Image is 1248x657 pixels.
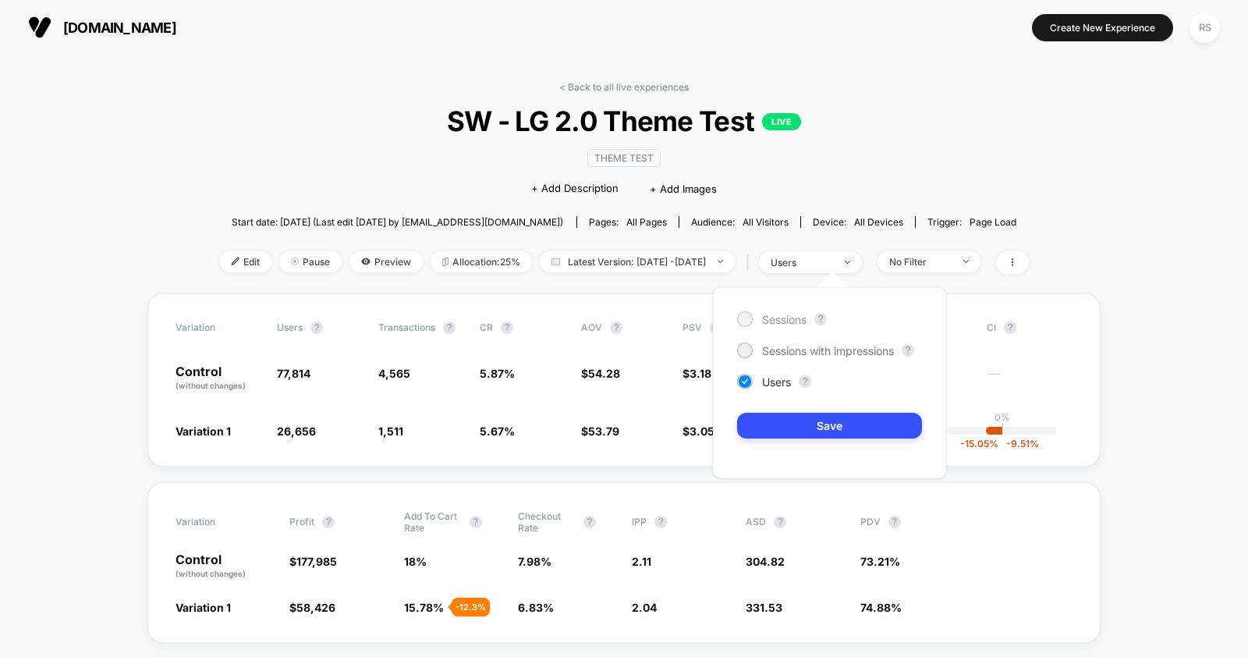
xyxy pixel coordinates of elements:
[175,569,246,578] span: (without changes)
[581,424,619,438] span: $
[540,251,735,272] span: Latest Version: [DATE] - [DATE]
[443,321,456,334] button: ?
[551,257,560,265] img: calendar
[581,321,602,333] span: AOV
[682,424,714,438] span: $
[277,424,316,438] span: 26,656
[1189,12,1220,43] div: RS
[480,321,493,333] span: CR
[175,424,231,438] span: Variation 1
[970,216,1016,228] span: Page Load
[220,251,271,272] span: Edit
[581,367,620,380] span: $
[277,367,310,380] span: 77,814
[589,216,667,228] div: Pages:
[888,516,901,528] button: ?
[771,257,833,268] div: users
[442,257,448,266] img: rebalance
[296,555,337,568] span: 177,985
[743,216,789,228] span: All Visitors
[289,555,337,568] span: $
[774,516,786,528] button: ?
[762,344,894,357] span: Sessions with impressions
[480,424,515,438] span: 5.67 %
[277,321,303,333] span: users
[737,413,922,439] button: Save
[845,261,850,264] img: end
[260,105,987,137] span: SW - LG 2.0 Theme Test
[378,367,410,380] span: 4,565
[762,313,807,326] span: Sessions
[902,344,914,357] button: ?
[889,256,952,268] div: No Filter
[452,598,490,616] div: - 12.3 %
[799,375,811,388] button: ?
[588,424,619,438] span: 53.79
[175,510,261,534] span: Variation
[583,516,596,528] button: ?
[746,555,785,568] span: 304.82
[682,321,702,333] span: PSV
[378,321,435,333] span: Transactions
[743,251,759,274] span: |
[349,251,423,272] span: Preview
[994,411,1010,423] p: 0%
[632,601,657,614] span: 2.04
[175,553,274,580] p: Control
[860,555,900,568] span: 73.21 %
[854,216,903,228] span: all devices
[588,367,620,380] span: 54.28
[279,251,342,272] span: Pause
[690,367,711,380] span: 3.18
[404,510,462,534] span: Add To Cart Rate
[960,438,998,449] span: -15.05 %
[404,555,427,568] span: 18 %
[963,260,969,263] img: end
[800,216,915,228] span: Device:
[291,257,299,265] img: end
[232,216,563,228] span: Start date: [DATE] (Last edit [DATE] by [EMAIL_ADDRESS][DOMAIN_NAME])
[690,424,714,438] span: 3.05
[63,20,176,36] span: [DOMAIN_NAME]
[927,216,1016,228] div: Trigger:
[378,424,403,438] span: 1,511
[175,381,246,390] span: (without changes)
[718,260,723,263] img: end
[860,516,881,527] span: PDV
[814,313,827,325] button: ?
[175,365,261,392] p: Control
[289,601,335,614] span: $
[310,321,323,334] button: ?
[501,321,513,334] button: ?
[987,321,1072,334] span: CI
[650,183,717,195] span: + Add Images
[626,216,667,228] span: all pages
[762,375,791,389] span: Users
[23,15,181,40] button: [DOMAIN_NAME]
[480,367,515,380] span: 5.87 %
[232,257,239,265] img: edit
[610,321,622,334] button: ?
[1001,423,1004,435] p: |
[632,516,647,527] span: IPP
[1185,12,1225,44] button: RS
[860,601,902,614] span: 74.88 %
[175,321,261,334] span: Variation
[470,516,482,528] button: ?
[691,216,789,228] div: Audience:
[404,601,444,614] span: 15.78 %
[998,438,1039,449] span: -9.51 %
[518,555,551,568] span: 7.98 %
[296,601,335,614] span: 58,426
[746,516,766,527] span: ASD
[587,149,661,167] span: Theme Test
[632,555,651,568] span: 2.11
[289,516,314,527] span: Profit
[987,369,1072,392] span: ---
[654,516,667,528] button: ?
[531,181,619,197] span: + Add Description
[762,113,801,130] p: LIVE
[322,516,335,528] button: ?
[518,601,554,614] span: 6.83 %
[746,601,782,614] span: 331.53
